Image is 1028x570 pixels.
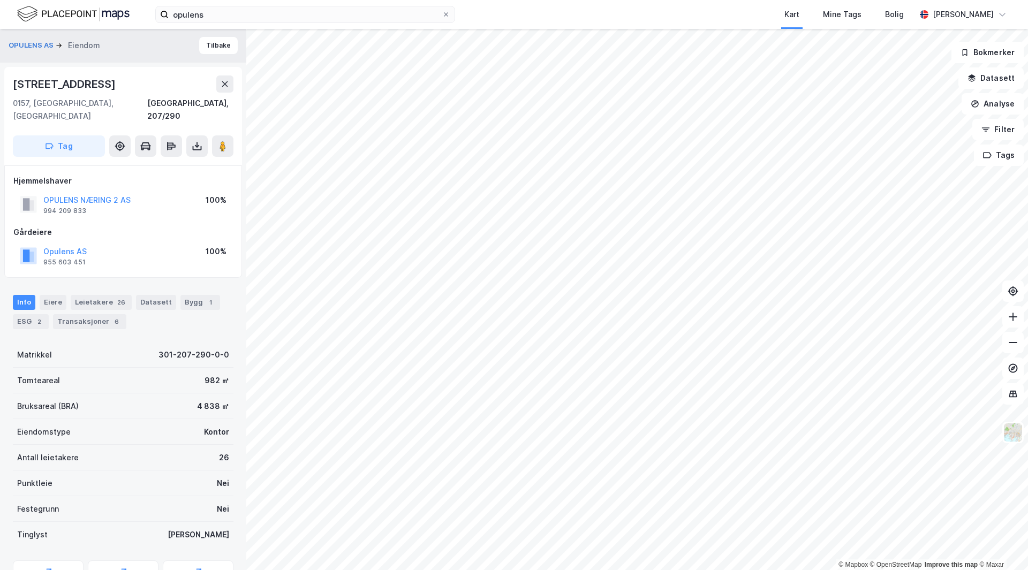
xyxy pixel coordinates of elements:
div: 26 [115,297,127,308]
div: Kontor [204,425,229,438]
button: Datasett [958,67,1024,89]
div: 994 209 833 [43,207,86,215]
button: Bokmerker [951,42,1024,63]
iframe: Chat Widget [974,519,1028,570]
button: Tags [974,145,1024,166]
div: Tomteareal [17,374,60,387]
div: Gårdeiere [13,226,233,239]
div: Info [13,295,35,310]
img: logo.f888ab2527a4732fd821a326f86c7f29.svg [17,5,130,24]
div: Eiendomstype [17,425,71,438]
a: Improve this map [925,561,978,568]
div: Punktleie [17,477,52,490]
div: 955 603 451 [43,258,86,267]
div: Bygg [180,295,220,310]
img: Z [1003,422,1023,443]
button: OPULENS AS [9,40,56,51]
div: 4 838 ㎡ [197,400,229,413]
button: Filter [972,119,1024,140]
div: Eiendom [68,39,100,52]
input: Søk på adresse, matrikkel, gårdeiere, leietakere eller personer [169,6,442,22]
div: Leietakere [71,295,132,310]
div: 100% [206,194,226,207]
div: 100% [206,245,226,258]
div: Transaksjoner [53,314,126,329]
button: Tag [13,135,105,157]
a: OpenStreetMap [870,561,922,568]
div: 2 [34,316,44,327]
button: Analyse [962,93,1024,115]
div: Kontrollprogram for chat [974,519,1028,570]
div: Nei [217,477,229,490]
div: Bruksareal (BRA) [17,400,79,413]
div: Eiere [40,295,66,310]
div: 1 [205,297,216,308]
div: Festegrunn [17,503,59,515]
div: Matrikkel [17,348,52,361]
div: 0157, [GEOGRAPHIC_DATA], [GEOGRAPHIC_DATA] [13,97,147,123]
div: 301-207-290-0-0 [158,348,229,361]
div: [STREET_ADDRESS] [13,75,118,93]
div: Antall leietakere [17,451,79,464]
div: Hjemmelshaver [13,174,233,187]
a: Mapbox [838,561,868,568]
div: ESG [13,314,49,329]
div: 6 [111,316,122,327]
div: Datasett [136,295,176,310]
button: Tilbake [199,37,238,54]
div: Kart [784,8,799,21]
div: 982 ㎡ [205,374,229,387]
div: Mine Tags [823,8,861,21]
div: Nei [217,503,229,515]
div: 26 [219,451,229,464]
div: [PERSON_NAME] [933,8,994,21]
div: [GEOGRAPHIC_DATA], 207/290 [147,97,233,123]
div: Bolig [885,8,904,21]
div: [PERSON_NAME] [168,528,229,541]
div: Tinglyst [17,528,48,541]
